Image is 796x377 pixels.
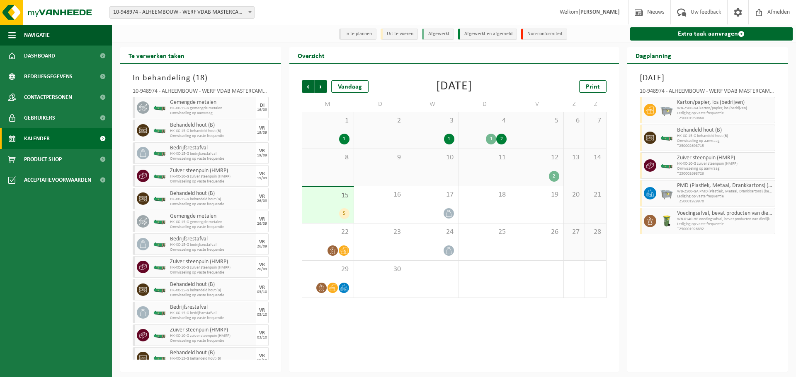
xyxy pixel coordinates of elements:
img: HK-XC-15-GN-00 [660,135,673,141]
span: Omwisseling op vaste frequentie [170,156,254,161]
span: 23 [358,228,402,237]
span: Dashboard [24,46,55,66]
img: HK-XC-15-GN-00 [153,355,166,361]
span: T250002698726 [677,171,773,176]
span: 10-948974 - ALHEEMBOUW - WERF VDAB MASTERCAMPUS ROESELARE WDB0009 - ROESELARE [109,6,255,19]
h2: Overzicht [289,47,333,63]
span: Behandeld hout (B) [170,122,254,129]
span: 29 [306,265,349,274]
span: Omwisseling op vaste frequentie [170,293,254,298]
div: 2 [496,134,507,144]
span: Omwisseling op vaste frequentie [170,202,254,207]
img: HK-XC-10-GN-00 [153,173,166,179]
div: Vandaag [331,80,369,93]
div: VR [259,285,265,290]
img: HK-XC-15-GN-00 [153,241,166,247]
span: 17 [410,190,454,199]
span: Kalender [24,128,50,149]
span: 14 [589,153,602,162]
img: WB-2500-GAL-GY-01 [660,187,673,199]
span: HK-XC-15-G bedrijfsrestafval [170,311,254,316]
span: 6 [568,116,580,125]
span: Voedingsafval, bevat producten van dierlijke oorsprong, onverpakt, categorie 3 [677,210,773,217]
img: HK-XC-15-GN-00 [153,287,166,293]
div: 03/10 [257,313,267,317]
div: [DATE] [436,80,472,93]
span: Omwisseling op vaste frequentie [170,134,254,139]
span: HK-XC-15-G behandeld hout (B) [677,134,773,139]
span: 3 [410,116,454,125]
div: DI [260,103,265,108]
span: Karton/papier, los (bedrijven) [677,99,773,106]
span: 21 [589,190,602,199]
span: 5 [515,116,559,125]
span: 26 [515,228,559,237]
span: Omwisseling op vaste frequentie [170,316,254,321]
span: Zuiver steenpuin (HMRP) [170,259,254,265]
span: 1 [306,116,349,125]
span: T250001926892 [677,227,773,232]
h2: Te verwerken taken [120,47,193,63]
img: HK-XC-15-GN-00 [153,310,166,316]
span: 9 [358,153,402,162]
li: Afgewerkt [422,29,454,40]
div: 10/10 [257,358,267,363]
span: 16 [358,190,402,199]
span: 13 [568,153,580,162]
img: HK-XC-15-GN-00 [153,127,166,134]
div: VR [259,194,265,199]
span: Behandeld hout (B) [170,281,254,288]
iframe: chat widget [4,359,138,377]
div: 19/09 [257,154,267,158]
span: 10 [410,153,454,162]
span: HK-XC-15-G behandeld hout (B) [170,356,254,361]
span: HK-XC-10-G zuiver steenpuin (HMRP) [170,334,254,339]
span: Lediging op vaste frequentie [677,194,773,199]
span: HK-XC-10-G zuiver steenpuin (HMRP) [170,265,254,270]
span: 20 [568,190,580,199]
span: Bedrijfsgegevens [24,66,73,87]
h3: In behandeling ( ) [133,72,269,84]
td: D [354,97,406,112]
img: WB-0140-HPE-GN-50 [660,215,673,227]
span: Behandeld hout (B) [677,127,773,134]
span: 18 [463,190,507,199]
span: Behandeld hout (B) [170,350,254,356]
span: HK-XC-15-G bedrijfsrestafval [170,151,254,156]
img: WB-2500-GAL-GY-01 [660,104,673,116]
strong: [PERSON_NAME] [578,9,620,15]
li: Non-conformiteit [521,29,567,40]
div: VR [259,217,265,222]
span: PMD (Plastiek, Metaal, Drankkartons) (bedrijven) [677,182,773,189]
div: 1 [444,134,454,144]
span: Zuiver steenpuin (HMRP) [170,327,254,334]
span: Acceptatievoorwaarden [24,170,91,190]
span: Zuiver steenpuin (HMRP) [170,168,254,174]
span: Vorige [302,80,314,93]
span: 25 [463,228,507,237]
td: D [459,97,511,112]
span: Omwisseling op vaste frequentie [170,247,254,252]
span: Zuiver steenpuin (HMRP) [677,155,773,161]
span: Omwisseling op aanvraag [677,139,773,144]
span: 7 [589,116,602,125]
div: 10-948974 - ALHEEMBOUW - WERF VDAB MASTERCAMPUS ROESELARE WDB0009 - ROESELARE [640,89,776,97]
span: Lediging op vaste frequentie [677,222,773,227]
span: T250001929970 [677,199,773,204]
span: 19 [515,190,559,199]
span: Contactpersonen [24,87,72,108]
span: HK-XC-15-G bedrijfsrestafval [170,243,254,247]
span: T250001930860 [677,116,773,121]
span: HK-XC-10-G zuiver steenpuin (HMRP) [170,174,254,179]
span: WB-0140-HP voedingsafval, bevat producten van dierlijke oors [677,217,773,222]
div: VR [259,353,265,358]
span: Omwisseling op aanvraag [170,111,254,116]
span: Lediging op vaste frequentie [677,111,773,116]
div: 26/09 [257,199,267,203]
img: HK-XC-10-GN-00 [153,264,166,270]
div: 26/09 [257,245,267,249]
h3: [DATE] [640,72,776,84]
div: VR [259,171,265,176]
span: WB-2500-GA karton/papier, los (bedrijven) [677,106,773,111]
span: Navigatie [24,25,50,46]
